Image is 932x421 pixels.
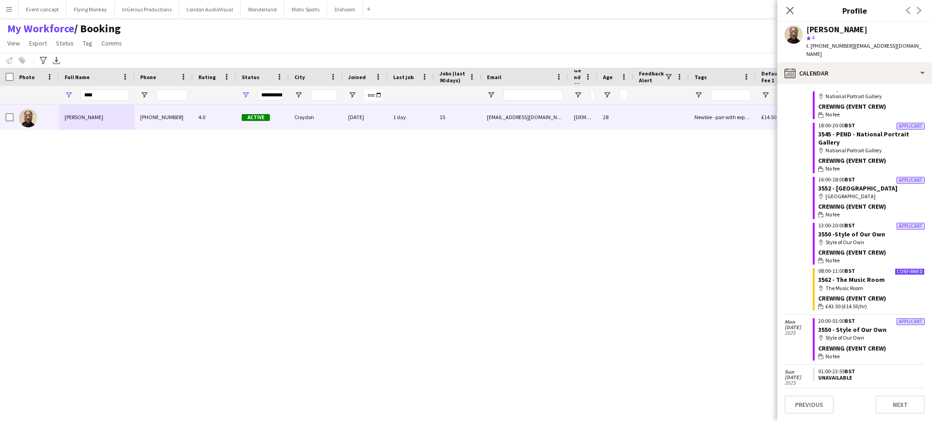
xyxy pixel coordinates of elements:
[818,102,925,110] div: Crewing (Event Crew)
[388,105,434,130] div: 1 day
[242,91,250,99] button: Open Filter Menu
[179,0,241,18] button: London AudioVisual
[818,192,925,200] div: [GEOGRAPHIC_DATA]
[818,184,897,192] a: 3552 - [GEOGRAPHIC_DATA]
[481,105,568,130] div: [EMAIL_ADDRESS][DOMAIN_NAME]
[818,248,925,256] div: Crewing (Event Crew)
[818,294,925,302] div: Crewing (Event Crew)
[818,177,925,182] div: 16:00-18:00
[503,90,563,100] input: Email Filter Input
[98,37,126,49] a: Comms
[761,70,809,84] span: Default Hourly Fee 1
[311,90,337,100] input: City Filter Input
[574,91,582,99] button: Open Filter Menu
[818,123,925,128] div: 18:00-20:00
[19,74,35,80] span: Photo
[818,268,925,274] div: 08:00-11:00
[74,22,121,35] span: Booking
[365,90,382,100] input: Joined Filter Input
[785,330,813,336] span: 2025
[785,380,813,386] span: 2025
[761,91,770,99] button: Open Filter Menu
[242,114,270,121] span: Active
[7,22,74,35] a: My Workforce
[777,62,932,84] div: Calendar
[895,268,925,275] div: Confirmed
[845,122,855,129] span: BST
[289,105,343,130] div: Croydon
[619,90,628,100] input: Age Filter Input
[29,39,47,47] span: Export
[689,105,756,130] div: Newbie - pair with experienced crew
[897,123,925,130] div: Applicant
[812,34,815,41] span: 4
[327,0,363,18] button: Dishoom
[25,37,51,49] a: Export
[440,70,465,84] span: Jobs (last 90 days)
[242,74,259,80] span: Status
[818,146,925,155] div: National Portrait Gallery
[66,0,115,18] button: Flying Monkey
[785,325,813,330] span: [DATE]
[56,39,74,47] span: Status
[818,344,925,352] div: Crewing (Event Crew)
[806,42,922,57] span: | [EMAIL_ADDRESS][DOMAIN_NAME]
[845,317,855,324] span: BST
[818,230,885,238] a: 3550 -Style of Our Own
[818,223,925,228] div: 13:00-20:00
[818,284,925,292] div: The Music Room
[785,319,813,325] span: Mon
[603,91,611,99] button: Open Filter Menu
[845,267,855,274] span: BST
[761,114,776,120] span: £14.50
[826,352,840,361] span: No fee
[818,326,886,334] a: 3550 - Style of Our Own
[826,210,840,219] span: No fee
[140,91,148,99] button: Open Filter Menu
[574,67,581,87] span: Gender
[193,105,236,130] div: 4.0
[818,202,925,210] div: Crewing (Event Crew)
[711,90,750,100] input: Tags Filter Input
[198,74,216,80] span: Rating
[777,5,932,16] h3: Profile
[785,375,813,380] span: [DATE]
[52,37,77,49] a: Status
[694,74,707,80] span: Tags
[241,0,284,18] button: Wonderland
[598,105,633,130] div: 28
[79,37,96,49] a: Tag
[818,318,925,324] div: 20:00-01:00
[590,90,595,100] input: Gender Filter Input
[818,92,925,100] div: National Portrait Gallery
[845,222,855,229] span: BST
[393,74,414,80] span: Last job
[818,276,885,284] a: 3562 - The Music Room
[434,105,481,130] div: 15
[83,39,92,47] span: Tag
[818,130,909,146] a: 3545 - PEND - National Portrait Gallery
[4,37,24,49] a: View
[845,176,855,183] span: BST
[19,0,66,18] button: Event concept
[826,302,867,311] span: £43.50 (£14.50/hr)
[19,109,37,127] img: Phillip Dimonga Okandju
[294,91,303,99] button: Open Filter Menu
[897,223,925,230] div: Applicant
[81,90,129,100] input: Full Name Filter Input
[140,74,156,80] span: Phone
[348,91,356,99] button: Open Filter Menu
[826,165,840,173] span: No fee
[7,39,20,47] span: View
[845,368,855,375] span: BST
[115,0,179,18] button: InGenius Productions
[284,0,327,18] button: Motiv Sports
[806,42,854,49] span: t. [PHONE_NUMBER]
[876,396,925,414] button: Next
[639,70,664,84] span: Feedback Alert
[487,91,495,99] button: Open Filter Menu
[51,55,62,66] app-action-btn: Export XLSX
[101,39,122,47] span: Comms
[897,318,925,325] div: Applicant
[806,25,867,34] div: [PERSON_NAME]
